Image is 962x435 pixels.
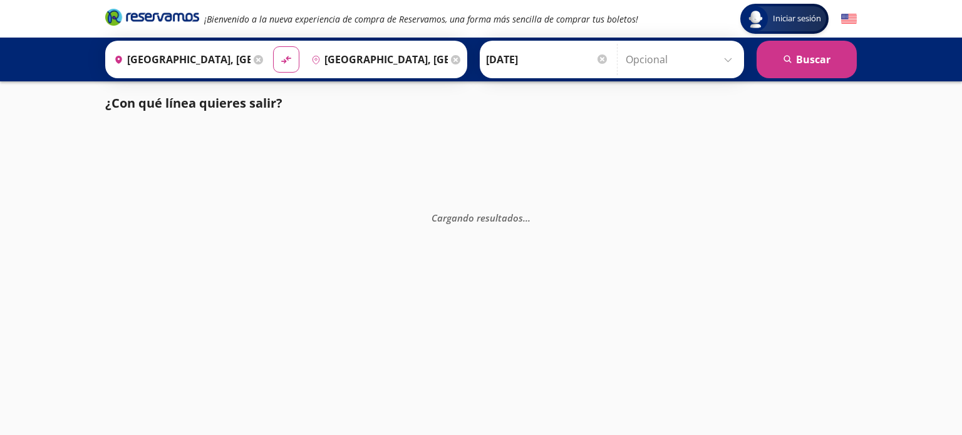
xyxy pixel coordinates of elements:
[525,211,528,223] span: .
[486,44,609,75] input: Elegir Fecha
[204,13,638,25] em: ¡Bienvenido a la nueva experiencia de compra de Reservamos, una forma más sencilla de comprar tus...
[626,44,738,75] input: Opcional
[432,211,530,223] em: Cargando resultados
[768,13,826,25] span: Iniciar sesión
[105,8,199,30] a: Brand Logo
[523,211,525,223] span: .
[528,211,530,223] span: .
[757,41,857,78] button: Buscar
[105,94,282,113] p: ¿Con qué línea quieres salir?
[109,44,251,75] input: Buscar Origen
[841,11,857,27] button: English
[306,44,448,75] input: Buscar Destino
[105,8,199,26] i: Brand Logo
